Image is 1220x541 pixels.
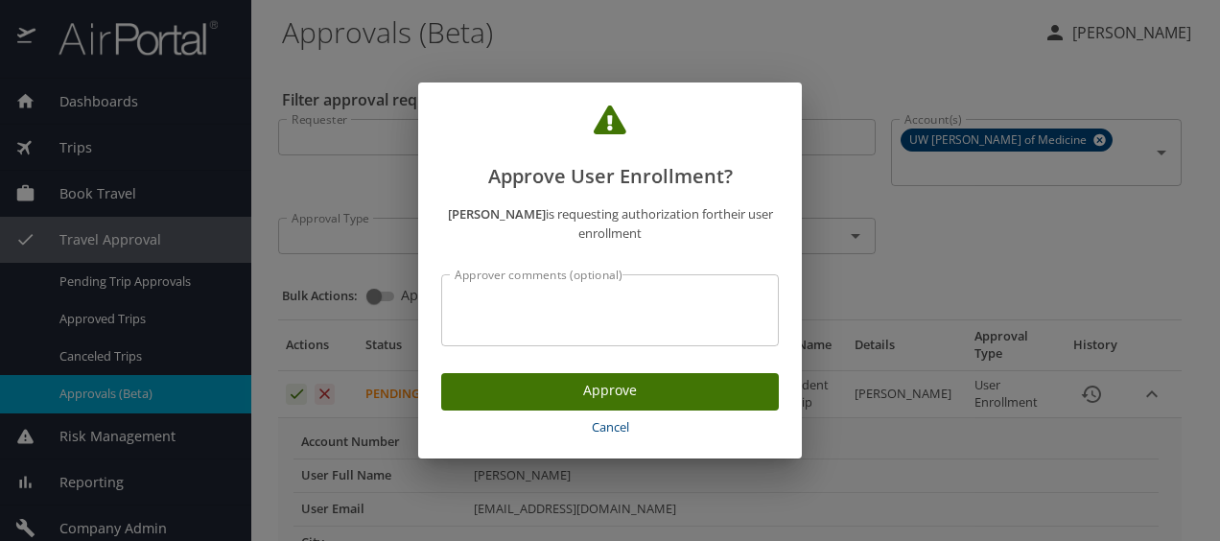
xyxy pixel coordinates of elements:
[441,204,779,245] p: is requesting authorization for their user enrollment
[441,411,779,444] button: Cancel
[449,416,771,438] span: Cancel
[457,379,763,403] span: Approve
[441,373,779,411] button: Approve
[441,106,779,192] h2: Approve User Enrollment?
[448,205,546,223] strong: [PERSON_NAME]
